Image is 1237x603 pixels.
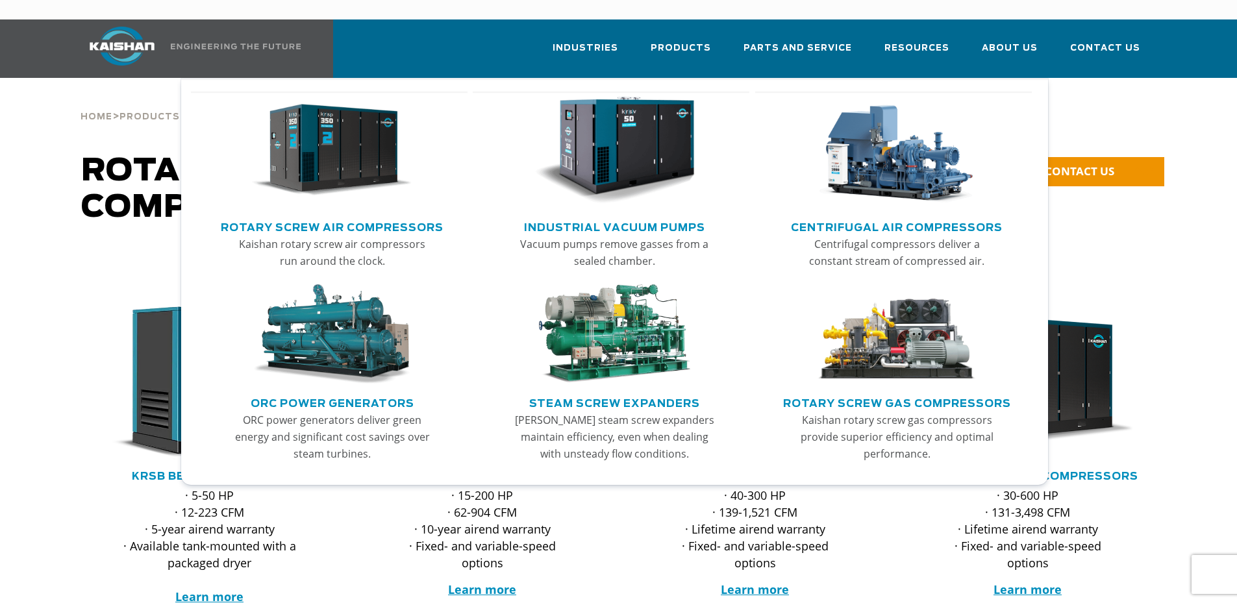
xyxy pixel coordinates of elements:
[231,412,434,462] p: ORC power generators deliver green energy and significant cost savings over steam turbines.
[1070,31,1140,75] a: Contact Us
[221,216,444,236] a: Rotary Screw Air Compressors
[252,97,412,204] img: thumb-Rotary-Screw-Air-Compressors
[884,41,949,56] span: Resources
[817,97,977,204] img: thumb-Centrifugal-Air-Compressors
[81,113,112,121] span: Home
[393,487,572,571] p: · 15-200 HP · 62-904 CFM · 10-year airend warranty · Fixed- and variable-speed options
[448,582,516,597] a: Learn more
[534,284,694,384] img: thumb-Steam-Screw-Expanders
[119,113,180,121] span: Products
[1070,41,1140,56] span: Contact Us
[81,78,377,127] div: > >
[1003,157,1164,186] a: CONTACT US
[743,31,852,75] a: Parts and Service
[119,110,180,122] a: Products
[993,582,1062,597] a: Learn more
[252,284,412,384] img: thumb-ORC-Power-Generators
[73,27,171,66] img: kaishan logo
[982,41,1038,56] span: About Us
[94,304,325,460] div: krsb30
[81,156,438,223] span: Rotary Screw Air Compressors
[795,412,998,462] p: Kaishan rotary screw gas compressors provide superior efficiency and optimal performance.
[231,236,434,269] p: Kaishan rotary screw air compressors run around the clock.
[73,19,303,78] a: Kaishan USA
[743,41,852,56] span: Parts and Service
[817,284,977,384] img: thumb-Rotary-Screw-Gas-Compressors
[666,487,845,571] p: · 40-300 HP · 139-1,521 CFM · Lifetime airend warranty · Fixed- and variable-speed options
[783,392,1011,412] a: Rotary Screw Gas Compressors
[982,31,1038,75] a: About Us
[1045,164,1114,178] span: CONTACT US
[884,31,949,75] a: Resources
[513,236,716,269] p: Vacuum pumps remove gasses from a sealed chamber.
[132,471,288,482] a: KRSB Belt Drive Series
[171,43,301,49] img: Engineering the future
[553,41,618,56] span: Industries
[795,236,998,269] p: Centrifugal compressors deliver a constant stream of compressed air.
[251,392,414,412] a: ORC Power Generators
[791,216,1003,236] a: Centrifugal Air Compressors
[553,31,618,75] a: Industries
[721,582,789,597] a: Learn more
[534,97,694,204] img: thumb-Industrial-Vacuum-Pumps
[529,392,700,412] a: Steam Screw Expanders
[938,487,1118,571] p: · 30-600 HP · 131-3,498 CFM · Lifetime airend warranty · Fixed- and variable-speed options
[524,216,705,236] a: Industrial Vacuum Pumps
[651,31,711,75] a: Products
[81,110,112,122] a: Home
[651,41,711,56] span: Products
[513,412,716,462] p: [PERSON_NAME] steam screw expanders maintain efficiency, even when dealing with unsteady flow con...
